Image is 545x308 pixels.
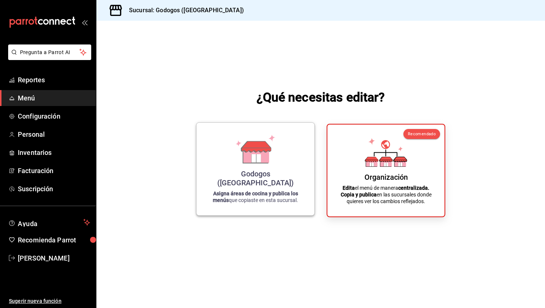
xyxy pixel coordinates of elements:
h3: Sucursal: Godogos ([GEOGRAPHIC_DATA]) [123,6,244,15]
strong: Asigna áreas de cocina y publica los menús [213,191,298,203]
span: Suscripción [18,184,90,194]
button: open_drawer_menu [82,19,87,25]
span: Personal [18,129,90,139]
a: Pregunta a Parrot AI [5,54,91,62]
strong: Copia y publica [341,192,377,198]
strong: Edita [343,185,355,191]
div: Organización [364,173,408,182]
span: Recomendado [408,132,436,136]
span: Inventarios [18,148,90,158]
span: Pregunta a Parrot AI [20,49,80,56]
span: Reportes [18,75,90,85]
button: Pregunta a Parrot AI [8,44,91,60]
div: Godogos ([GEOGRAPHIC_DATA]) [205,169,305,187]
strong: centralizada. [398,185,429,191]
span: Facturación [18,166,90,176]
span: Recomienda Parrot [18,235,90,245]
p: el menú de manera en las sucursales donde quieres ver los cambios reflejados. [336,185,436,205]
p: que copiaste en esta sucursal. [205,190,305,203]
span: [PERSON_NAME] [18,253,90,263]
span: Configuración [18,111,90,121]
span: Sugerir nueva función [9,297,90,305]
span: Menú [18,93,90,103]
span: Ayuda [18,218,80,227]
h1: ¿Qué necesitas editar? [257,88,385,106]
